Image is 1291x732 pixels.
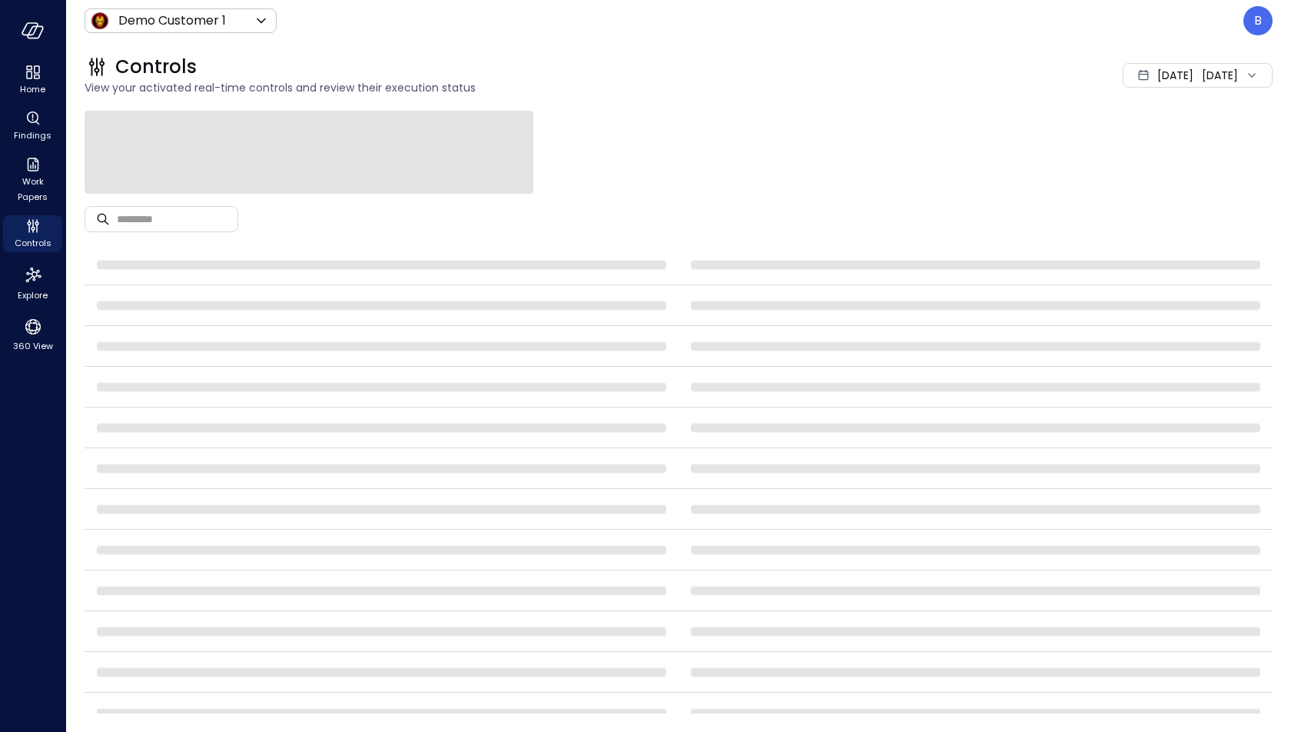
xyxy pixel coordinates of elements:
span: [DATE] [1157,67,1193,84]
div: Controls [3,215,62,252]
span: Controls [15,235,51,251]
p: Demo Customer 1 [118,12,226,30]
span: Controls [115,55,197,79]
div: Boaz [1243,6,1273,35]
div: Explore [3,261,62,304]
img: Icon [91,12,109,30]
p: B [1254,12,1262,30]
span: Home [20,82,45,97]
span: View your activated real-time controls and review their execution status [85,79,896,96]
div: 360 View [3,314,62,355]
span: Explore [18,288,48,303]
div: Findings [3,108,62,145]
span: Work Papers [9,174,56,205]
span: Findings [14,128,51,143]
div: Work Papers [3,154,62,206]
div: Home [3,62,62,98]
span: 360 View [13,338,53,354]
